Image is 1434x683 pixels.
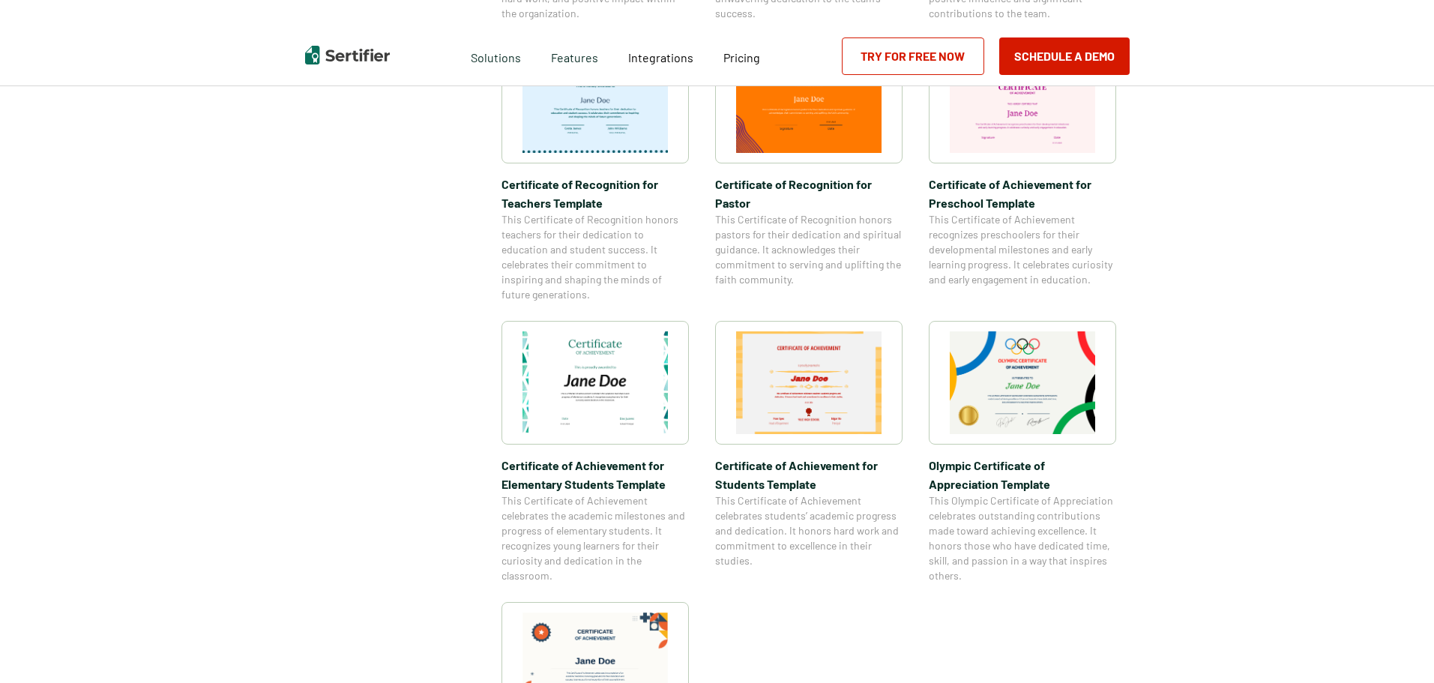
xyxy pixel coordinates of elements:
span: This Certificate of Recognition honors teachers for their dedication to education and student suc... [501,212,689,302]
a: Pricing [723,46,760,65]
a: Certificate of Recognition for PastorCertificate of Recognition for PastorThis Certificate of Rec... [715,40,903,302]
img: Certificate of Recognition for Pastor [736,50,882,153]
span: Certificate of Achievement for Students Template [715,456,903,493]
a: Certificate of Recognition for Teachers TemplateCertificate of Recognition for Teachers TemplateT... [501,40,689,302]
img: Olympic Certificate of Appreciation​ Template [950,331,1095,434]
span: This Certificate of Recognition honors pastors for their dedication and spiritual guidance. It ac... [715,212,903,287]
a: Try for Free Now [842,37,984,75]
img: Certificate of Achievement for Preschool Template [950,50,1095,153]
a: Certificate of Achievement for Preschool TemplateCertificate of Achievement for Preschool Templat... [929,40,1116,302]
span: Integrations [628,50,693,64]
a: Olympic Certificate of Appreciation​ TemplateOlympic Certificate of Appreciation​ TemplateThis Ol... [929,321,1116,583]
span: Certificate of Achievement for Preschool Template [929,175,1116,212]
span: Certificate of Recognition for Teachers Template [501,175,689,212]
a: Integrations [628,46,693,65]
img: Sertifier | Digital Credentialing Platform [305,46,390,64]
span: Features [551,46,598,65]
span: Certificate of Achievement for Elementary Students Template [501,456,689,493]
span: Certificate of Recognition for Pastor [715,175,903,212]
span: Olympic Certificate of Appreciation​ Template [929,456,1116,493]
img: Certificate of Achievement for Students Template [736,331,882,434]
span: Solutions [471,46,521,65]
a: Certificate of Achievement for Elementary Students TemplateCertificate of Achievement for Element... [501,321,689,583]
a: Certificate of Achievement for Students TemplateCertificate of Achievement for Students TemplateT... [715,321,903,583]
span: This Certificate of Achievement celebrates students’ academic progress and dedication. It honors ... [715,493,903,568]
span: This Certificate of Achievement recognizes preschoolers for their developmental milestones and ea... [929,212,1116,287]
span: Pricing [723,50,760,64]
span: This Certificate of Achievement celebrates the academic milestones and progress of elementary stu... [501,493,689,583]
span: This Olympic Certificate of Appreciation celebrates outstanding contributions made toward achievi... [929,493,1116,583]
img: Certificate of Achievement for Elementary Students Template [522,331,668,434]
img: Certificate of Recognition for Teachers Template [522,50,668,153]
